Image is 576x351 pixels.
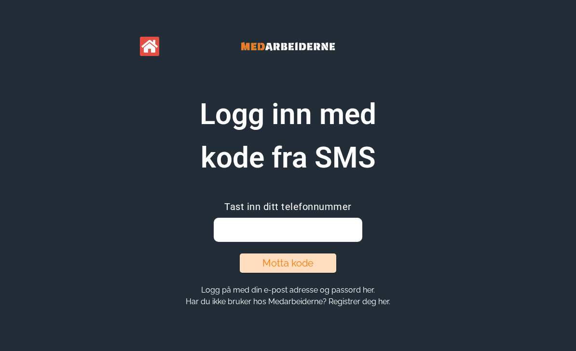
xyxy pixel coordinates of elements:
button: Har du ikke bruker hos Medarbeiderne? Registrer deg her. [183,296,393,307]
button: Motta kode [240,253,336,273]
img: Banner [216,29,360,64]
button: Logg på med din e-post adresse og passord her. [198,285,378,295]
h1: Logg inn med kode fra SMS [167,93,409,180]
span: Tast inn ditt telefonnummer [224,201,352,212]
